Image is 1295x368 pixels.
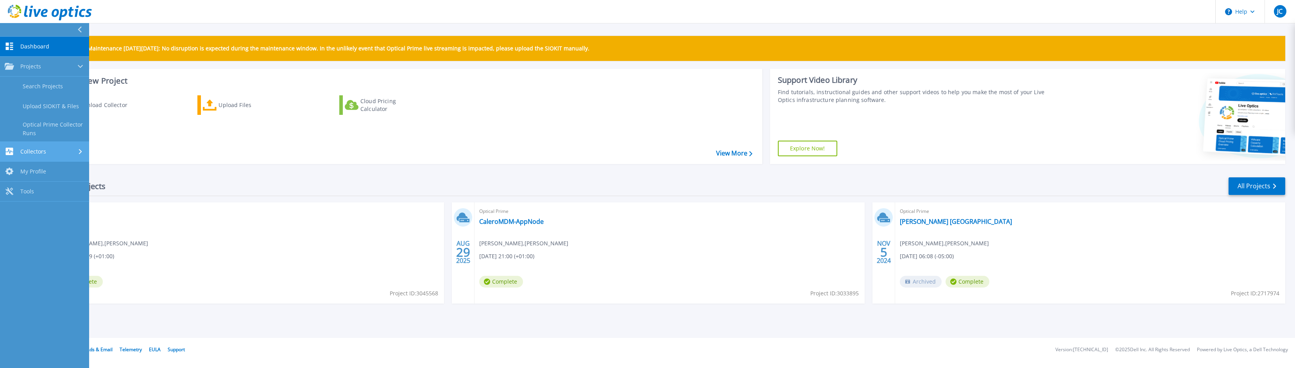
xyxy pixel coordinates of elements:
li: Powered by Live Optics, a Dell Technology [1197,347,1288,352]
a: CaleroMDM-AppNode [479,218,544,225]
div: NOV 2024 [876,238,891,266]
span: JC [1277,8,1282,14]
div: Download Collector [75,97,138,113]
a: All Projects [1229,177,1285,195]
li: © 2025 Dell Inc. All Rights Reserved [1115,347,1190,352]
li: Version: [TECHNICAL_ID] [1055,347,1108,352]
a: Telemetry [120,346,142,353]
span: [PERSON_NAME] , [PERSON_NAME] [900,239,989,248]
span: Complete [946,276,989,288]
span: Project ID: 3033895 [810,289,859,298]
span: My Profile [20,168,46,175]
span: Projects [20,63,41,70]
span: Tools [20,188,34,195]
div: Upload Files [219,97,281,113]
span: Project ID: 3045568 [390,289,438,298]
a: Ads & Email [86,346,113,353]
span: Optical Prime [479,207,860,216]
span: Collectors [20,148,46,155]
span: Optical Prime [59,207,440,216]
span: Dashboard [20,43,49,50]
span: Complete [479,276,523,288]
span: [PERSON_NAME] , [PERSON_NAME] [59,239,148,248]
span: 5 [880,249,887,255]
a: Upload Files [197,95,285,115]
span: [DATE] 06:08 (-05:00) [900,252,954,261]
a: Support [168,346,185,353]
span: Project ID: 2717974 [1231,289,1279,298]
p: Scheduled Maintenance [DATE][DATE]: No disruption is expected during the maintenance window. In t... [58,45,589,52]
span: [DATE] 21:00 (+01:00) [479,252,534,261]
div: Find tutorials, instructional guides and other support videos to help you make the most of your L... [778,88,1047,104]
a: EULA [149,346,161,353]
span: Optical Prime [900,207,1281,216]
div: Support Video Library [778,75,1047,85]
span: 29 [456,249,470,255]
span: Archived [900,276,942,288]
a: Explore Now! [778,141,837,156]
div: AUG 2025 [456,238,471,266]
a: View More [716,150,752,157]
h3: Start a New Project [56,77,752,85]
div: Cloud Pricing Calculator [360,97,423,113]
a: Cloud Pricing Calculator [339,95,426,115]
a: [PERSON_NAME] [GEOGRAPHIC_DATA] [900,218,1012,225]
a: Download Collector [56,95,143,115]
span: [PERSON_NAME] , [PERSON_NAME] [479,239,568,248]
